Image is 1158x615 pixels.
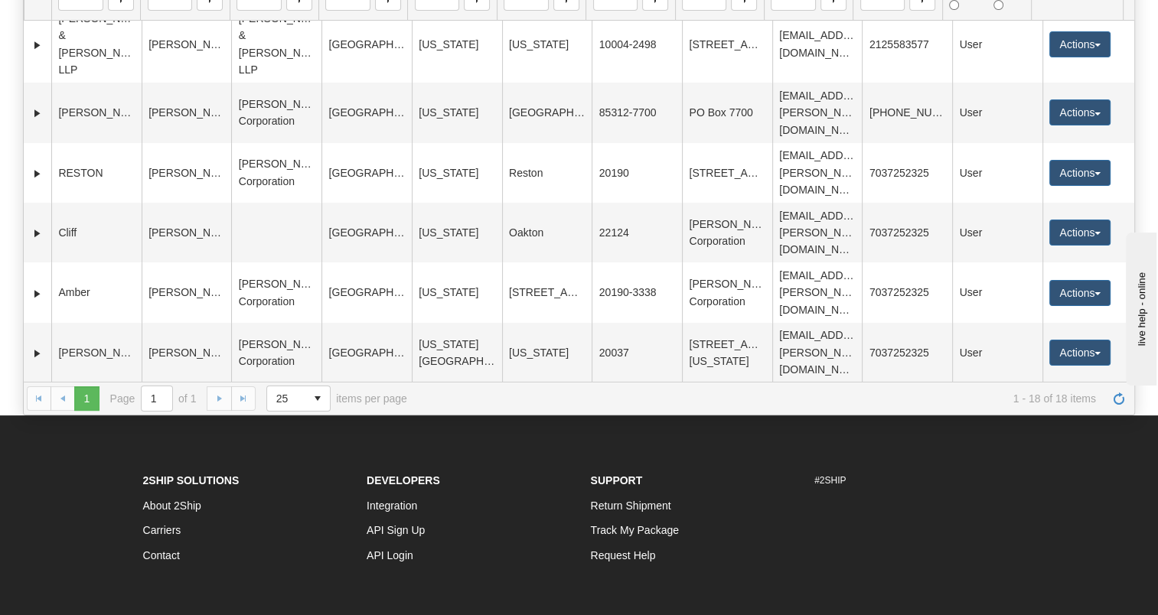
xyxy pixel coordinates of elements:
td: [STREET_ADDRESS] [682,5,772,83]
td: [PERSON_NAME] [142,5,232,83]
td: 85312-7700 [592,83,682,142]
td: [PERSON_NAME] [142,323,232,382]
a: Expand [30,346,45,361]
button: Actions [1049,280,1111,306]
td: [US_STATE] [502,323,592,382]
td: User [952,323,1042,382]
span: items per page [266,386,407,412]
a: Carriers [143,524,181,536]
td: User [952,83,1042,142]
a: Expand [30,226,45,241]
a: Request Help [591,549,656,561]
td: [EMAIL_ADDRESS][PERSON_NAME][DOMAIN_NAME] [772,323,863,382]
td: [EMAIL_ADDRESS][DOMAIN_NAME] [772,5,863,83]
td: User [952,262,1042,322]
td: Cliff [51,203,142,262]
strong: Developers [367,474,440,486]
td: [GEOGRAPHIC_DATA] [321,83,412,142]
a: API Sign Up [367,524,425,536]
td: Amber [51,262,142,322]
td: User [952,143,1042,203]
td: [PERSON_NAME] Corporation [231,262,321,322]
td: 22124 [592,203,682,262]
td: [GEOGRAPHIC_DATA] [321,143,412,203]
td: [PERSON_NAME] [142,143,232,203]
td: 20190 [592,143,682,203]
td: [EMAIL_ADDRESS][PERSON_NAME][DOMAIN_NAME] [772,203,863,262]
a: Contact [143,549,180,561]
td: Reston [502,143,592,203]
td: [GEOGRAPHIC_DATA] [321,323,412,382]
a: Return Shipment [591,499,671,512]
td: [STREET_ADDRESS] [502,262,592,322]
button: Actions [1049,99,1111,125]
td: [PERSON_NAME] [142,262,232,322]
td: [PERSON_NAME] [51,323,142,382]
td: [PERSON_NAME] [142,83,232,142]
td: RESTON [51,143,142,203]
a: Expand [30,286,45,301]
td: User [952,5,1042,83]
input: Page 1 [142,386,172,411]
td: User [952,203,1042,262]
span: Page of 1 [110,386,197,412]
td: [PERSON_NAME] [142,203,232,262]
td: Oakton [502,203,592,262]
td: [PERSON_NAME] Corporation [682,203,772,262]
button: Actions [1049,160,1111,186]
h6: #2SHIP [814,476,1016,486]
a: Expand [30,106,45,121]
a: Integration [367,499,417,512]
td: [STREET_ADDRESS][US_STATE] [682,323,772,382]
a: About 2Ship [143,499,201,512]
a: Expand [30,37,45,53]
button: Actions [1049,31,1111,57]
a: Track My Package [591,524,679,536]
td: 7037252325 [862,323,952,382]
td: 7037252325 [862,143,952,203]
a: Expand [30,166,45,181]
td: 10004-2498 [592,5,682,83]
span: 1 - 18 of 18 items [429,392,1096,405]
a: Refresh [1107,386,1131,411]
td: [US_STATE] [502,5,592,83]
td: [PERSON_NAME] & [PERSON_NAME] LLP [51,5,142,83]
td: 7037252325 [862,262,952,322]
span: Page 1 [74,386,99,411]
td: [US_STATE] [412,5,502,83]
td: [EMAIL_ADDRESS][PERSON_NAME][DOMAIN_NAME] [772,262,863,322]
strong: Support [591,474,643,486]
td: PO Box 7700 [682,83,772,142]
td: [PERSON_NAME] & [PERSON_NAME] LLP [231,5,321,83]
span: Page sizes drop down [266,386,331,412]
td: [GEOGRAPHIC_DATA] [321,5,412,83]
td: [GEOGRAPHIC_DATA] [502,83,592,142]
button: Actions [1049,340,1111,366]
td: [PERSON_NAME] Corporation [231,323,321,382]
td: [US_STATE] [412,203,502,262]
td: [PERSON_NAME] Corporation [231,83,321,142]
span: 25 [276,391,296,406]
iframe: chat widget [1123,229,1156,386]
td: [US_STATE][GEOGRAPHIC_DATA] [412,323,502,382]
td: 20190-3338 [592,262,682,322]
td: [PERSON_NAME] [51,83,142,142]
td: [GEOGRAPHIC_DATA] [321,262,412,322]
td: [EMAIL_ADDRESS][PERSON_NAME][DOMAIN_NAME] [772,143,863,203]
td: [US_STATE] [412,143,502,203]
td: [PERSON_NAME] Corporation [682,262,772,322]
td: [PHONE_NUMBER] [862,83,952,142]
td: [STREET_ADDRESS] [682,143,772,203]
td: 2125583577 [862,5,952,83]
td: [US_STATE] [412,262,502,322]
td: 7037252325 [862,203,952,262]
span: select [305,386,330,411]
td: [GEOGRAPHIC_DATA] [321,203,412,262]
strong: 2Ship Solutions [143,474,240,486]
a: API Login [367,549,413,561]
td: [EMAIL_ADDRESS][PERSON_NAME][DOMAIN_NAME] [772,83,863,142]
td: 20037 [592,323,682,382]
td: [US_STATE] [412,83,502,142]
button: Actions [1049,220,1111,246]
td: [PERSON_NAME] Corporation [231,143,321,203]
